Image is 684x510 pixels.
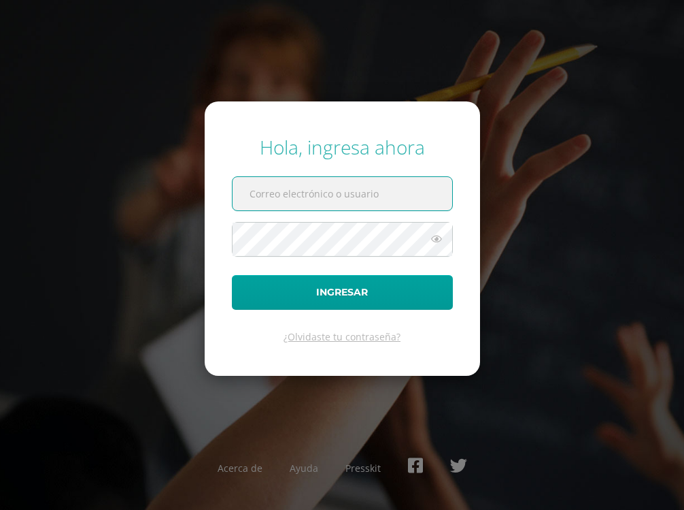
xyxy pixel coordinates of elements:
[232,134,453,160] div: Hola, ingresa ahora
[218,462,262,475] a: Acerca de
[345,462,381,475] a: Presskit
[284,330,400,343] a: ¿Olvidaste tu contraseña?
[290,462,318,475] a: Ayuda
[232,275,453,310] button: Ingresar
[233,177,452,210] input: Correo electrónico o usuario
